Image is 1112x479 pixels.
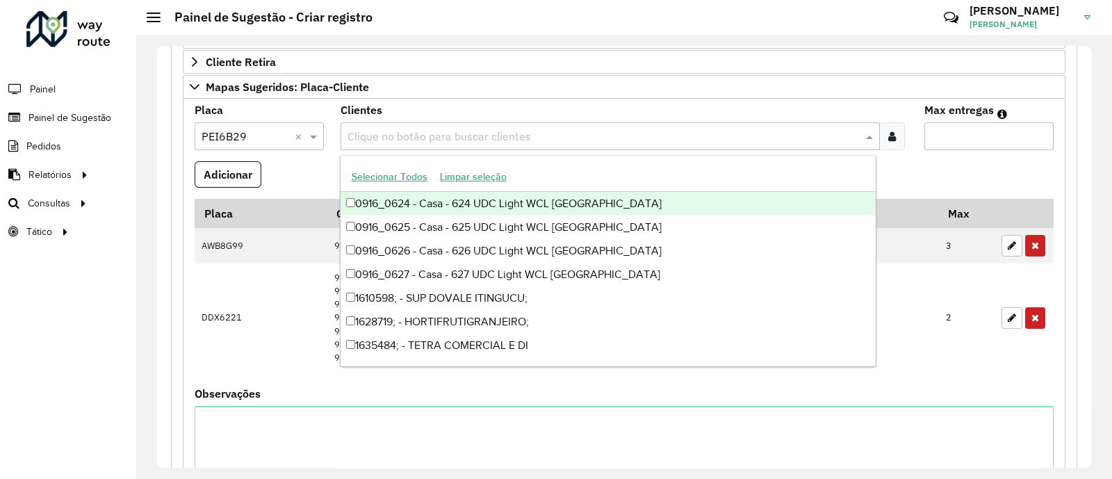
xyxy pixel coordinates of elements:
[997,108,1007,120] em: Máximo de clientes que serão colocados na mesma rota com os clientes informados
[341,216,876,239] div: 0916_0625 - Casa - 625 UDC Light WCL [GEOGRAPHIC_DATA]
[341,102,382,118] label: Clientes
[939,263,995,371] td: 2
[183,75,1065,99] a: Mapas Sugeridos: Placa-Cliente
[26,225,52,239] span: Tático
[195,161,261,188] button: Adicionar
[195,263,327,371] td: DDX6221
[341,334,876,357] div: 1635484; - TETRA COMERCIAL E DI
[295,128,306,145] span: Clear all
[345,166,434,188] button: Selecionar Todos
[161,10,373,25] h2: Painel de Sugestão - Criar registro
[183,50,1065,74] a: Cliente Retira
[30,82,56,97] span: Painel
[26,139,61,154] span: Pedidos
[939,228,995,264] td: 3
[327,228,654,264] td: 91601228
[206,56,276,67] span: Cliente Retira
[195,102,223,118] label: Placa
[341,239,876,263] div: 0916_0626 - Casa - 626 UDC Light WCL [GEOGRAPHIC_DATA]
[341,357,876,381] div: 1643956; - WG FERRAGEM;-23.4764
[970,18,1074,31] span: [PERSON_NAME]
[28,196,70,211] span: Consultas
[28,111,111,125] span: Painel de Sugestão
[341,192,876,216] div: 0916_0624 - Casa - 624 UDC Light WCL [GEOGRAPHIC_DATA]
[28,168,72,182] span: Relatórios
[195,199,327,228] th: Placa
[340,155,877,367] ng-dropdown-panel: Options list
[939,199,995,228] th: Max
[924,102,994,118] label: Max entregas
[970,4,1074,17] h3: [PERSON_NAME]
[327,263,654,371] td: 91607670 91620410 91626905 91638410 91645375 91663070 91697452
[195,385,261,402] label: Observações
[341,286,876,310] div: 1610598; - SUP DOVALE ITINGUCU;
[341,263,876,286] div: 0916_0627 - Casa - 627 UDC Light WCL [GEOGRAPHIC_DATA]
[341,310,876,334] div: 1628719; - HORTIFRUTIGRANJEIRO;
[206,81,369,92] span: Mapas Sugeridos: Placa-Cliente
[327,199,654,228] th: Código Cliente
[434,166,513,188] button: Limpar seleção
[195,228,327,264] td: AWB8G99
[936,3,966,33] a: Contato Rápido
